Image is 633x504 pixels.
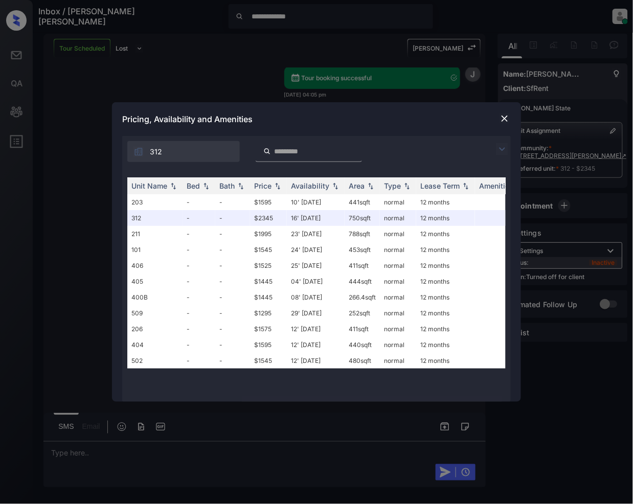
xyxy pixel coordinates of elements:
td: 25' [DATE] [287,258,345,273]
td: 12 months [416,242,475,258]
td: $1995 [250,226,287,242]
td: - [183,321,215,337]
td: - [215,242,250,258]
td: 12 months [416,273,475,289]
img: icon-zuma [133,147,144,157]
td: normal [380,321,416,337]
td: 440 sqft [345,337,380,353]
td: - [215,353,250,369]
td: $1545 [250,242,287,258]
td: - [183,337,215,353]
img: sorting [168,182,178,190]
td: - [183,226,215,242]
td: normal [380,258,416,273]
td: normal [380,226,416,242]
td: 10' [DATE] [287,194,345,210]
div: Lease Term [420,181,460,190]
td: normal [380,194,416,210]
img: sorting [273,182,283,190]
td: normal [380,305,416,321]
td: 441 sqft [345,194,380,210]
td: - [215,289,250,305]
div: Bed [187,181,200,190]
td: normal [380,210,416,226]
td: 08' [DATE] [287,289,345,305]
td: $1525 [250,258,287,273]
td: - [215,305,250,321]
td: 12' [DATE] [287,337,345,353]
td: 312 [127,210,183,226]
td: - [215,226,250,242]
td: - [183,353,215,369]
td: 12 months [416,289,475,305]
td: 12 months [416,258,475,273]
td: - [215,210,250,226]
td: 406 [127,258,183,273]
td: 04' [DATE] [287,273,345,289]
td: $1595 [250,337,287,353]
td: - [183,210,215,226]
div: Type [384,181,401,190]
td: 12' [DATE] [287,321,345,337]
img: sorting [366,182,376,190]
div: Availability [291,181,329,190]
td: $1445 [250,289,287,305]
td: 16' [DATE] [287,210,345,226]
td: - [183,194,215,210]
td: normal [380,353,416,369]
td: 211 [127,226,183,242]
img: icon-zuma [496,143,508,155]
td: 404 [127,337,183,353]
img: sorting [461,182,471,190]
td: normal [380,273,416,289]
div: Pricing, Availability and Amenities [112,102,521,136]
img: close [500,113,510,124]
td: $1545 [250,353,287,369]
td: - [183,289,215,305]
td: $1445 [250,273,287,289]
td: 411 sqft [345,321,380,337]
td: 12' [DATE] [287,353,345,369]
td: normal [380,242,416,258]
td: - [183,242,215,258]
img: sorting [330,182,341,190]
td: 400B [127,289,183,305]
td: 23' [DATE] [287,226,345,242]
td: 12 months [416,210,475,226]
td: 788 sqft [345,226,380,242]
img: sorting [402,182,412,190]
td: $1295 [250,305,287,321]
td: - [215,273,250,289]
td: 206 [127,321,183,337]
td: - [183,273,215,289]
td: 405 [127,273,183,289]
td: 480 sqft [345,353,380,369]
td: $1595 [250,194,287,210]
td: 24' [DATE] [287,242,345,258]
td: 252 sqft [345,305,380,321]
td: 203 [127,194,183,210]
td: 411 sqft [345,258,380,273]
td: $2345 [250,210,287,226]
td: 12 months [416,305,475,321]
div: Amenities [479,181,513,190]
td: - [183,305,215,321]
div: Unit Name [131,181,167,190]
img: icon-zuma [263,147,271,156]
td: $1575 [250,321,287,337]
td: 12 months [416,353,475,369]
div: Bath [219,181,235,190]
td: 29' [DATE] [287,305,345,321]
td: 101 [127,242,183,258]
td: 444 sqft [345,273,380,289]
td: 750 sqft [345,210,380,226]
img: sorting [201,182,211,190]
td: - [183,258,215,273]
img: sorting [236,182,246,190]
td: normal [380,289,416,305]
div: Area [349,181,365,190]
td: 12 months [416,226,475,242]
td: - [215,258,250,273]
td: 502 [127,353,183,369]
td: 453 sqft [345,242,380,258]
